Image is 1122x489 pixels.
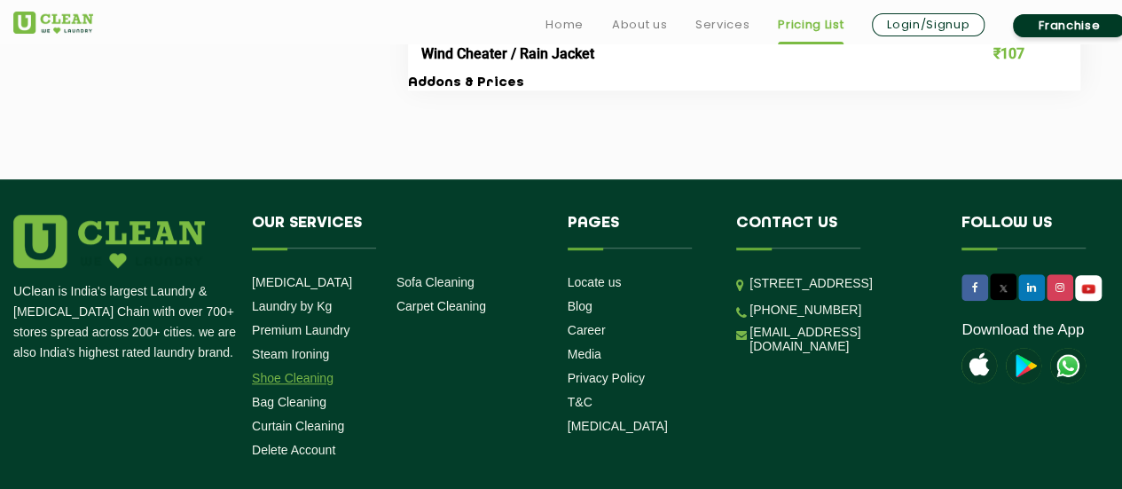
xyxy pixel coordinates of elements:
[568,215,710,248] h4: Pages
[408,31,946,75] td: Wind Cheater / Rain Jacket
[13,215,205,268] img: logo.png
[695,14,749,35] a: Services
[568,395,592,409] a: T&C
[612,14,667,35] a: About us
[252,323,350,337] a: Premium Laundry
[872,13,985,36] a: Login/Signup
[736,215,935,248] h4: Contact us
[568,419,668,433] a: [MEDICAL_DATA]
[13,12,93,34] img: UClean Laundry and Dry Cleaning
[545,14,584,35] a: Home
[396,275,475,289] a: Sofa Cleaning
[749,273,935,294] p: [STREET_ADDRESS]
[252,395,326,409] a: Bag Cleaning
[252,419,344,433] a: Curtain Cleaning
[961,321,1084,339] a: Download the App
[396,299,486,313] a: Carpet Cleaning
[1006,348,1041,383] img: playstoreicon.png
[568,371,645,385] a: Privacy Policy
[252,275,352,289] a: [MEDICAL_DATA]
[568,323,606,337] a: Career
[961,215,1118,248] h4: Follow us
[749,303,861,317] a: [PHONE_NUMBER]
[568,299,592,313] a: Blog
[961,348,997,383] img: apple-icon.png
[1050,348,1086,383] img: UClean Laundry and Dry Cleaning
[252,371,333,385] a: Shoe Cleaning
[252,443,335,457] a: Delete Account
[252,299,332,313] a: Laundry by Kg
[252,215,541,248] h4: Our Services
[778,14,843,35] a: Pricing List
[568,347,601,361] a: Media
[1077,280,1100,298] img: UClean Laundry and Dry Cleaning
[13,281,239,363] p: UClean is India's largest Laundry & [MEDICAL_DATA] Chain with over 700+ stores spread across 200+...
[408,75,1080,91] h3: Addons & Prices
[252,347,329,361] a: Steam Ironing
[749,325,935,353] a: [EMAIL_ADDRESS][DOMAIN_NAME]
[568,275,622,289] a: Locate us
[946,31,1081,75] td: ₹107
